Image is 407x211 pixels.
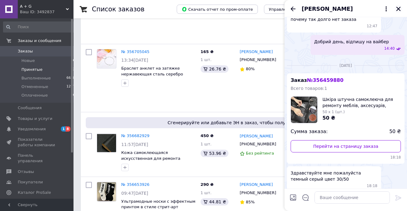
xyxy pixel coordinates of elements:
span: 50 ₴ [389,128,401,135]
a: Перейти на страницу заказа [291,140,401,152]
h1: Список заказов [92,6,145,13]
span: Здравствуйте мне пожалуйста темный серый цвет 30/50 [291,170,377,182]
span: Сообщения [18,105,42,111]
span: 1 шт. [201,190,212,195]
span: 165 ₴ [201,49,214,54]
span: Показатели работы компании [18,137,57,148]
span: Всего товаров: 1 [291,86,327,91]
span: Каталог ProSale [18,190,51,195]
div: 09.08.2025 [287,62,405,68]
a: [PERSON_NAME] [240,182,273,188]
a: [PERSON_NAME] [240,133,273,139]
span: 85% [246,200,255,204]
a: № 356653926 [121,182,149,187]
span: 290 ₴ [201,182,214,187]
span: 8 [66,126,70,132]
span: 1 [61,126,66,132]
span: A + G [20,4,66,9]
span: 14:40 17.11.2024 [384,46,395,51]
a: Браслет анклет на затяжке нержавеющая сталь серебро [121,66,183,76]
a: Фото товару [97,49,116,69]
span: 11:57[DATE] [121,142,148,147]
div: 44.81 ₴ [201,198,228,205]
span: 80% [246,67,255,71]
span: 13:34[DATE] [121,58,148,63]
a: № 356682929 [121,133,149,138]
input: Поиск [3,21,76,33]
span: Заказы [18,48,33,54]
img: Фото товару [97,182,116,201]
span: 1297 [66,84,75,90]
div: [PHONE_NUMBER] [239,56,277,64]
span: Без рейтинга [246,151,274,155]
span: Заказы и сообщения [18,38,61,44]
div: 26.76 ₴ [201,65,228,73]
div: Ваш ID: 3492837 [20,9,73,15]
span: 18:18 09.08.2025 [367,183,378,189]
span: 50 x 1 (шт.) [322,110,345,114]
img: Фото товару [97,49,116,68]
div: [PHONE_NUMBER] [239,189,277,197]
button: Скачать отчет по пром-оплате [177,5,258,14]
div: 53.96 ₴ [201,150,228,157]
span: Сгенерируйте или добавьте ЭН в заказ, чтобы получить оплату [88,120,392,126]
span: 09:47[DATE] [121,191,148,196]
span: Товары и услуги [18,116,52,121]
span: 1 шт. [201,57,212,62]
span: [DATE] [337,63,355,68]
span: 12 [71,67,75,72]
button: Управление статусами [264,5,322,14]
span: Уведомления [18,126,46,132]
img: Фото товару [97,134,116,152]
span: 0 [73,93,75,98]
span: 18:18 09.08.2025 [291,155,401,160]
span: Новые [21,58,35,63]
span: Заказ [291,77,344,83]
span: Сумма заказа: [291,128,328,135]
span: Управление статусами [269,7,317,12]
span: № 356459880 [307,77,343,83]
img: 4544372145_w160_h160_shkira-shtuchna-samokleyucha.jpg [291,97,317,123]
div: [PHONE_NUMBER] [239,140,277,148]
button: Закрыть [395,5,402,13]
a: Фото товару [97,133,116,153]
span: 50 ₴ [322,115,335,121]
a: № 356705045 [121,49,149,54]
span: [PERSON_NAME] [302,5,353,13]
span: 1 шт. [201,142,212,146]
span: Скачать отчет по пром-оплате [182,6,253,12]
span: 12:47 17.11.2024 [367,24,378,29]
span: Оплаченные [21,93,48,98]
span: Покупатели [18,179,43,185]
span: Отмененные [21,84,48,90]
span: Принятые [21,67,43,72]
span: 0 [73,58,75,63]
button: Назад [289,5,297,13]
span: Добрий день, відпишу на вайбер [314,39,389,45]
span: 450 ₴ [201,133,214,138]
span: Панель управления [18,153,57,164]
a: [PERSON_NAME] [240,49,273,55]
span: Выполненные [21,75,51,81]
span: 6618 [66,75,75,81]
a: Кожа самоклеющаяся искусственная для ремонта диванов, авто сиденья, мебели, галантереи латка 50 x... [121,150,189,178]
button: [PERSON_NAME] [302,5,390,13]
span: Отзывы [18,169,34,175]
button: Открыть шаблоны ответов [302,194,310,201]
span: Шкіра штучна самоклеюча для ремонту меблів, аксесуарів, автомобільних сидінь та інших виробів. [322,96,401,109]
